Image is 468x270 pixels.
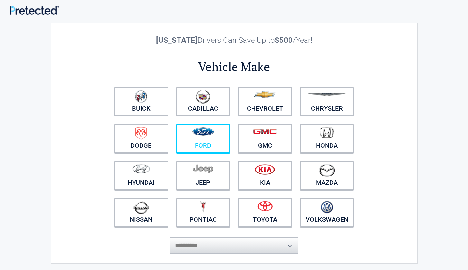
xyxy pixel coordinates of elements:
a: Cadillac [176,87,230,116]
a: Honda [300,124,354,153]
img: hyundai [132,164,150,173]
img: ford [192,127,214,136]
b: $500 [275,36,293,45]
img: honda [320,127,334,138]
a: Chrysler [300,87,354,116]
img: mazda [319,164,335,177]
img: jeep [193,164,213,173]
img: toyota [257,201,273,211]
a: Toyota [238,198,292,227]
img: volkswagen [321,201,333,214]
a: Buick [114,87,168,116]
img: gmc [253,129,277,134]
a: Chevrolet [238,87,292,116]
a: Kia [238,161,292,190]
img: pontiac [200,201,206,213]
img: chevrolet [254,91,276,98]
a: Ford [176,124,230,153]
b: [US_STATE] [156,36,197,45]
a: Hyundai [114,161,168,190]
a: Pontiac [176,198,230,227]
img: Main Logo [10,6,59,15]
img: kia [255,164,275,175]
img: nissan [133,201,149,214]
img: dodge [135,127,147,140]
a: Jeep [176,161,230,190]
a: Nissan [114,198,168,227]
a: Volkswagen [300,198,354,227]
img: buick [135,90,147,103]
img: chrysler [307,93,346,96]
a: GMC [238,124,292,153]
a: Mazda [300,161,354,190]
a: Dodge [114,124,168,153]
h2: Vehicle Make [110,59,358,75]
img: cadillac [196,90,210,104]
h2: Drivers Can Save Up to /Year [110,36,358,45]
